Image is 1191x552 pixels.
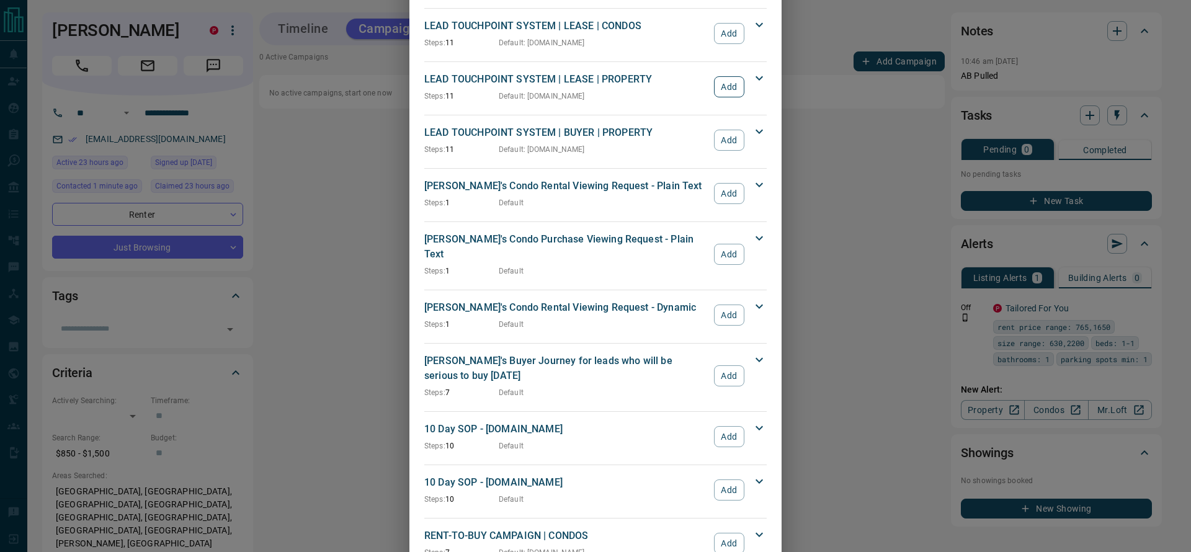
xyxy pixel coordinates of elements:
[424,442,445,450] span: Steps:
[424,92,445,100] span: Steps:
[424,232,708,262] p: [PERSON_NAME]'s Condo Purchase Viewing Request - Plain Text
[714,130,744,151] button: Add
[424,229,767,279] div: [PERSON_NAME]'s Condo Purchase Viewing Request - Plain TextSteps:1DefaultAdd
[424,422,708,437] p: 10 Day SOP - [DOMAIN_NAME]
[424,38,445,47] span: Steps:
[424,267,445,275] span: Steps:
[424,298,767,332] div: [PERSON_NAME]'s Condo Rental Viewing Request - DynamicSteps:1DefaultAdd
[424,72,708,87] p: LEAD TOUCHPOINT SYSTEM | LEASE | PROPERTY
[424,351,767,401] div: [PERSON_NAME]'s Buyer Journey for leads who will be serious to buy [DATE]Steps:7DefaultAdd
[424,125,708,140] p: LEAD TOUCHPOINT SYSTEM | BUYER | PROPERTY
[424,388,445,397] span: Steps:
[424,91,499,102] p: 11
[499,319,524,330] p: Default
[424,319,499,330] p: 1
[424,494,499,505] p: 10
[499,37,585,48] p: Default : [DOMAIN_NAME]
[424,320,445,329] span: Steps:
[424,354,708,383] p: [PERSON_NAME]'s Buyer Journey for leads who will be serious to buy [DATE]
[424,475,708,490] p: 10 Day SOP - [DOMAIN_NAME]
[714,426,744,447] button: Add
[499,144,585,155] p: Default : [DOMAIN_NAME]
[424,176,767,211] div: [PERSON_NAME]'s Condo Rental Viewing Request - Plain TextSteps:1DefaultAdd
[714,23,744,44] button: Add
[424,145,445,154] span: Steps:
[424,495,445,504] span: Steps:
[424,265,499,277] p: 1
[714,244,744,265] button: Add
[424,300,708,315] p: [PERSON_NAME]'s Condo Rental Viewing Request - Dynamic
[714,76,744,97] button: Add
[424,473,767,507] div: 10 Day SOP - [DOMAIN_NAME]Steps:10DefaultAdd
[424,69,767,104] div: LEAD TOUCHPOINT SYSTEM | LEASE | PROPERTYSteps:11Default: [DOMAIN_NAME]Add
[424,440,499,452] p: 10
[714,479,744,501] button: Add
[499,91,585,102] p: Default : [DOMAIN_NAME]
[424,16,767,51] div: LEAD TOUCHPOINT SYSTEM | LEASE | CONDOSSteps:11Default: [DOMAIN_NAME]Add
[424,123,767,158] div: LEAD TOUCHPOINT SYSTEM | BUYER | PROPERTYSteps:11Default: [DOMAIN_NAME]Add
[499,440,524,452] p: Default
[424,37,499,48] p: 11
[714,305,744,326] button: Add
[714,183,744,204] button: Add
[499,387,524,398] p: Default
[424,19,708,33] p: LEAD TOUCHPOINT SYSTEM | LEASE | CONDOS
[499,265,524,277] p: Default
[499,494,524,505] p: Default
[424,198,445,207] span: Steps:
[424,197,499,208] p: 1
[424,419,767,454] div: 10 Day SOP - [DOMAIN_NAME]Steps:10DefaultAdd
[424,528,708,543] p: RENT-TO-BUY CAMPAIGN | CONDOS
[424,144,499,155] p: 11
[424,387,499,398] p: 7
[714,365,744,386] button: Add
[424,179,708,194] p: [PERSON_NAME]'s Condo Rental Viewing Request - Plain Text
[499,197,524,208] p: Default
